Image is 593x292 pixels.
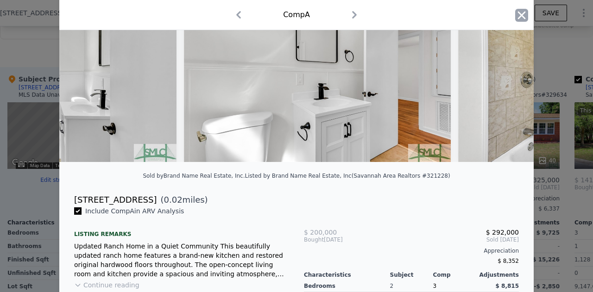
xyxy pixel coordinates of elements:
span: $ 200,000 [304,229,337,236]
div: [DATE] [304,236,376,243]
div: Listed by Brand Name Real Estate, Inc (Savannah Area Realtors #321228) [245,173,450,179]
span: Sold [DATE] [376,236,519,243]
span: Include Comp A in ARV Analysis [82,207,188,215]
div: Comp A [283,9,310,20]
span: Bought [304,236,324,243]
span: $ 292,000 [486,229,519,236]
span: 3 [433,283,436,289]
div: Bedrooms [304,280,390,292]
div: 2 [390,280,433,292]
span: $ 8,815 [496,283,519,289]
div: Updated Ranch Home in a Quiet Community This beautifully updated ranch home features a brand-new ... [74,242,289,279]
div: Listing remarks [74,223,289,238]
span: ( miles) [157,193,208,206]
div: Characteristics [304,271,390,279]
span: 0.02 [164,195,183,205]
button: Continue reading [74,280,139,290]
div: [STREET_ADDRESS] [74,193,157,206]
div: Subject [390,271,433,279]
div: Sold by Brand Name Real Estate, Inc . [143,173,245,179]
span: $ 8,352 [498,258,519,264]
div: Comp [433,271,476,279]
div: Appreciation [304,247,519,255]
div: Adjustments [476,271,519,279]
